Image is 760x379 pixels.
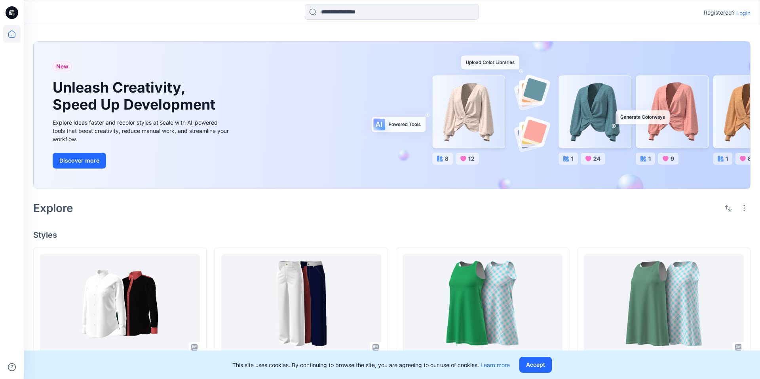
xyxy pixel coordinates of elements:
button: Accept [519,357,552,373]
p: Login [736,9,750,17]
a: Discover more [53,153,231,169]
a: Jeans_003 [221,254,381,353]
div: Explore ideas faster and recolor styles at scale with AI-powered tools that boost creativity, red... [53,118,231,143]
a: 0824-005 [403,254,562,353]
a: 放縮0_Grading_a_garment_from_scratch_-_Garment [584,254,744,353]
a: Shirt 001 [40,254,200,353]
p: Registered? [704,8,735,17]
h2: Explore [33,202,73,214]
button: Discover more [53,153,106,169]
p: This site uses cookies. By continuing to browse the site, you are agreeing to our use of cookies. [232,361,510,369]
h4: Styles [33,230,750,240]
a: Learn more [481,362,510,368]
h1: Unleash Creativity, Speed Up Development [53,79,219,113]
span: New [56,62,68,71]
